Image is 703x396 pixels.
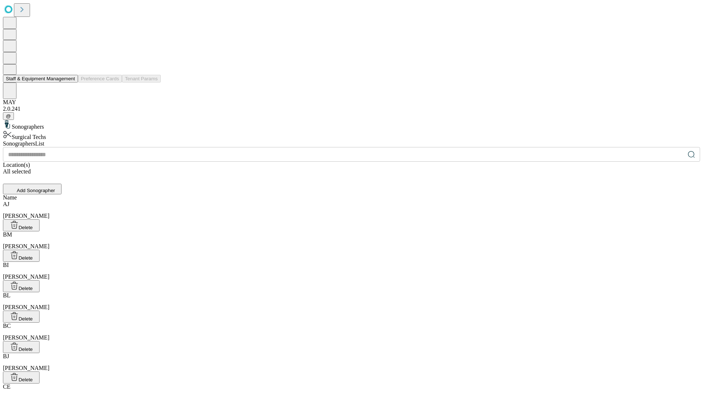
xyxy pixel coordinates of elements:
[3,201,10,207] span: AJ
[3,194,700,201] div: Name
[3,112,14,120] button: @
[3,353,9,359] span: BJ
[19,286,33,291] span: Delete
[3,201,700,219] div: [PERSON_NAME]
[19,316,33,322] span: Delete
[3,292,10,298] span: BL
[122,75,161,82] button: Tenant Params
[3,219,40,231] button: Delete
[3,231,12,238] span: BM
[19,225,33,230] span: Delete
[3,371,40,384] button: Delete
[3,323,11,329] span: BC
[3,280,40,292] button: Delete
[3,231,700,250] div: [PERSON_NAME]
[3,120,700,130] div: Sonographers
[19,377,33,382] span: Delete
[3,250,40,262] button: Delete
[19,346,33,352] span: Delete
[3,168,700,175] div: All selected
[3,353,700,371] div: [PERSON_NAME]
[3,140,700,147] div: Sonographers List
[3,184,62,194] button: Add Sonographer
[3,341,40,353] button: Delete
[3,292,700,311] div: [PERSON_NAME]
[78,75,122,82] button: Preference Cards
[3,323,700,341] div: [PERSON_NAME]
[19,255,33,261] span: Delete
[3,311,40,323] button: Delete
[3,99,700,106] div: MAY
[3,384,10,390] span: CE
[3,162,30,168] span: Location(s)
[3,75,78,82] button: Staff & Equipment Management
[3,130,700,140] div: Surgical Techs
[3,262,9,268] span: BI
[3,262,700,280] div: [PERSON_NAME]
[17,188,55,193] span: Add Sonographer
[6,113,11,119] span: @
[3,106,700,112] div: 2.0.241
